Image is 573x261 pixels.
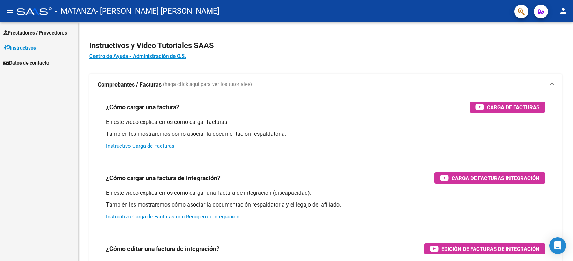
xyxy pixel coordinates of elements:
[549,237,566,254] div: Open Intercom Messenger
[441,245,539,253] span: Edición de Facturas de integración
[470,102,545,113] button: Carga de Facturas
[163,81,252,89] span: (haga click aquí para ver los tutoriales)
[106,102,179,112] h3: ¿Cómo cargar una factura?
[96,3,219,19] span: - [PERSON_NAME] [PERSON_NAME]
[106,189,545,197] p: En este video explicaremos cómo cargar una factura de integración (discapacidad).
[6,7,14,15] mat-icon: menu
[106,143,174,149] a: Instructivo Carga de Facturas
[106,214,239,220] a: Instructivo Carga de Facturas con Recupero x Integración
[452,174,539,182] span: Carga de Facturas Integración
[55,3,96,19] span: - MATANZA
[89,39,562,52] h2: Instructivos y Video Tutoriales SAAS
[89,53,186,59] a: Centro de Ayuda - Administración de O.S.
[106,130,545,138] p: También les mostraremos cómo asociar la documentación respaldatoria.
[3,29,67,37] span: Prestadores / Proveedores
[106,118,545,126] p: En este video explicaremos cómo cargar facturas.
[424,243,545,254] button: Edición de Facturas de integración
[3,44,36,52] span: Instructivos
[98,81,162,89] strong: Comprobantes / Facturas
[106,173,221,183] h3: ¿Cómo cargar una factura de integración?
[89,74,562,96] mat-expansion-panel-header: Comprobantes / Facturas (haga click aquí para ver los tutoriales)
[559,7,567,15] mat-icon: person
[434,172,545,184] button: Carga de Facturas Integración
[3,59,49,67] span: Datos de contacto
[487,103,539,112] span: Carga de Facturas
[106,201,545,209] p: También les mostraremos cómo asociar la documentación respaldatoria y el legajo del afiliado.
[106,244,219,254] h3: ¿Cómo editar una factura de integración?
